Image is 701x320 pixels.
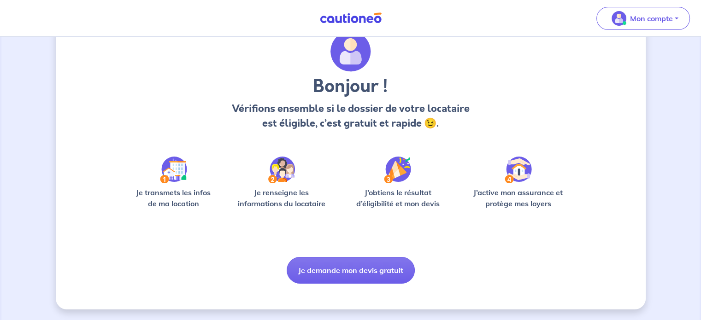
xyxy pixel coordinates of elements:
[346,187,450,209] p: J’obtiens le résultat d’éligibilité et mon devis
[612,11,626,26] img: illu_account_valid_menu.svg
[465,187,572,209] p: J’active mon assurance et protège mes loyers
[229,101,472,131] p: Vérifions ensemble si le dossier de votre locataire est éligible, c’est gratuit et rapide 😉.
[130,187,218,209] p: Je transmets les infos de ma location
[630,13,673,24] p: Mon compte
[596,7,690,30] button: illu_account_valid_menu.svgMon compte
[232,187,331,209] p: Je renseigne les informations du locataire
[229,76,472,98] h3: Bonjour !
[287,257,415,284] button: Je demande mon devis gratuit
[384,157,411,183] img: /static/f3e743aab9439237c3e2196e4328bba9/Step-3.svg
[268,157,295,183] img: /static/c0a346edaed446bb123850d2d04ad552/Step-2.svg
[505,157,532,183] img: /static/bfff1cf634d835d9112899e6a3df1a5d/Step-4.svg
[316,12,385,24] img: Cautioneo
[330,31,371,72] img: archivate
[160,157,187,183] img: /static/90a569abe86eec82015bcaae536bd8e6/Step-1.svg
